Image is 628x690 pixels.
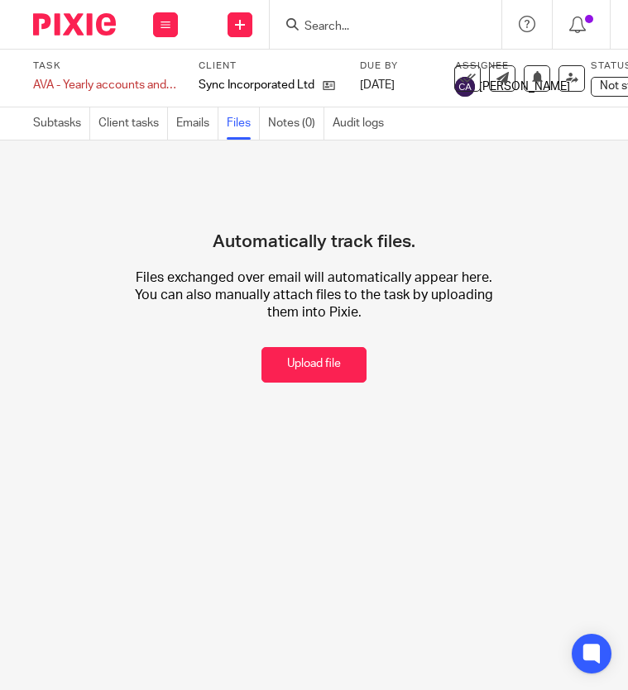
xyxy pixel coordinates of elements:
[33,77,178,93] div: AVA - Yearly accounts and tax return
[33,107,90,140] a: Subtasks
[268,107,324,140] a: Notes (0)
[199,59,343,73] label: Client
[98,107,168,140] a: Client tasks
[360,79,395,91] span: [DATE]
[333,107,392,140] a: Audit logs
[303,20,452,35] input: Search
[261,347,367,383] button: Upload file
[33,59,178,73] label: Task
[176,107,218,140] a: Emails
[213,174,415,253] h4: Automatically track files.
[227,107,260,140] a: Files
[360,59,434,73] label: Due by
[455,59,570,73] label: Assignee
[127,269,501,322] p: Files exchanged over email will automatically appear here. You can also manually attach files to ...
[33,13,116,36] img: Pixie
[199,77,314,93] p: Sync Incorporated Ltd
